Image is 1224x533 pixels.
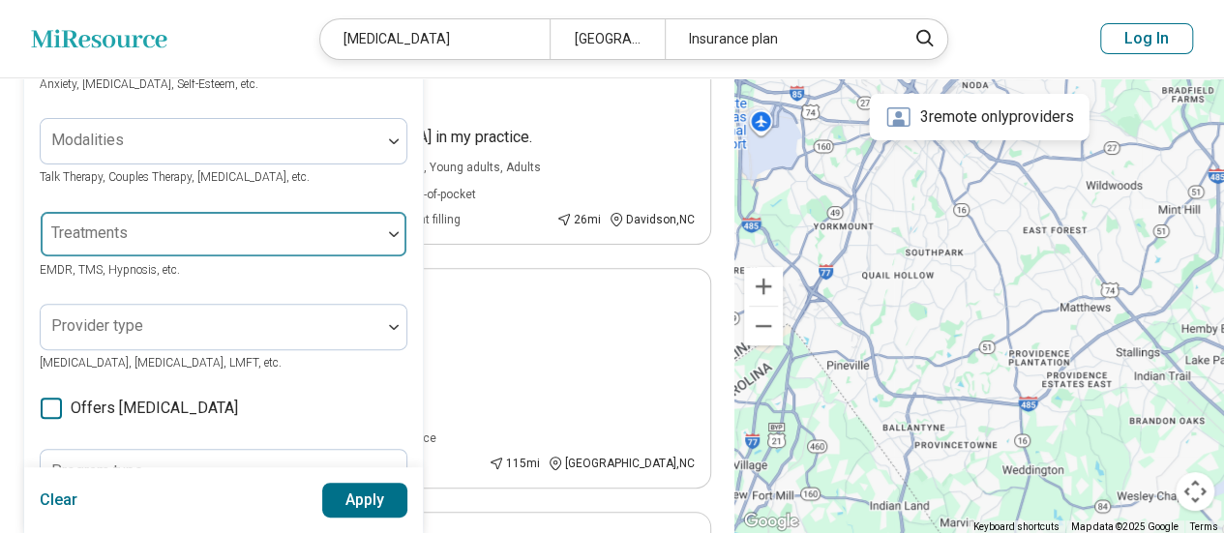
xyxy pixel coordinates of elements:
button: Zoom out [744,307,783,345]
span: [MEDICAL_DATA], [MEDICAL_DATA], LMFT, etc. [40,356,282,370]
button: Clear [40,483,78,518]
span: Anxiety, [MEDICAL_DATA], Self-Esteem, etc. [40,77,258,91]
button: Log In [1100,23,1193,54]
label: Treatments [51,223,128,242]
button: Apply [322,483,408,518]
label: Program type [51,461,143,480]
div: [GEOGRAPHIC_DATA] , NC [548,455,695,472]
button: Map camera controls [1176,472,1214,511]
a: Terms (opens in new tab) [1190,521,1218,532]
span: Talk Therapy, Couples Therapy, [MEDICAL_DATA], etc. [40,170,310,184]
div: 115 mi [489,455,540,472]
span: Map data ©2025 Google [1071,521,1179,532]
div: [MEDICAL_DATA] [320,19,550,59]
div: Insurance plan [665,19,894,59]
span: Offers [MEDICAL_DATA] [71,397,238,420]
label: Provider type [51,316,143,335]
div: [GEOGRAPHIC_DATA] [550,19,665,59]
span: EMDR, TMS, Hypnosis, etc. [40,263,180,277]
label: Modalities [51,131,124,149]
